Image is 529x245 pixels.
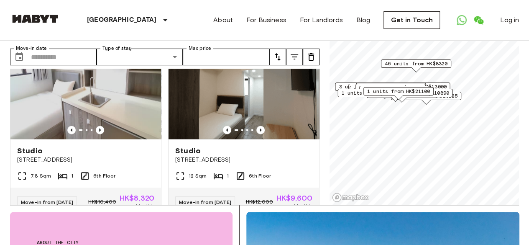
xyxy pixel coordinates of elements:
span: 1 units from HK$11200 [353,86,416,94]
span: 1 units from HK$21100 [367,88,430,95]
span: Monthly [136,202,154,209]
a: For Business [246,15,286,25]
span: Studio [17,146,43,156]
span: HK$12,000 [245,198,273,206]
span: [STREET_ADDRESS] [175,156,312,164]
p: [GEOGRAPHIC_DATA] [87,15,157,25]
button: Previous image [67,126,76,134]
div: Map marker [335,83,450,95]
span: 1 [71,172,73,180]
span: HK$8,320 [120,194,154,202]
a: Open WhatsApp [453,12,470,28]
span: HK$9,600 [276,194,312,202]
span: 3 units from [GEOGRAPHIC_DATA]$13000 [339,83,446,90]
span: HK$10,400 [88,198,116,206]
span: 6th Floor [93,172,115,180]
button: Previous image [223,126,231,134]
a: Mapbox logo [332,193,369,202]
span: 2 units from HK$10170 [360,83,422,91]
span: Move-in from [DATE] [179,199,231,205]
span: 7.8 Sqm [31,172,51,180]
span: 12 Sqm [189,172,207,180]
span: 6th Floor [249,172,271,180]
button: Previous image [256,126,265,134]
a: Open WeChat [470,12,487,28]
span: 46 units from HK$8320 [385,60,447,67]
button: Previous image [96,126,104,134]
div: Map marker [359,86,429,99]
span: [STREET_ADDRESS] [17,156,154,164]
a: Log in [500,15,519,25]
label: Move-in date [16,45,47,52]
label: Max price [189,45,211,52]
button: tune [303,49,319,65]
button: tune [286,49,303,65]
div: Map marker [350,86,420,99]
span: Studio [175,146,201,156]
a: For Landlords [300,15,343,25]
button: tune [269,49,286,65]
label: Type of stay [102,45,132,52]
span: 1 units from [GEOGRAPHIC_DATA]$10890 [341,89,449,97]
span: 1 units from HK$11450 [363,86,426,94]
a: Get in Touch [383,11,440,29]
div: Map marker [355,84,426,97]
a: Marketing picture of unit HK-01-067-028-01Previous imagePrevious imageStudio[STREET_ADDRESS]12 Sq... [168,38,319,217]
div: Map marker [356,83,426,96]
span: Monthly [294,202,312,209]
div: Map marker [363,87,434,100]
span: Move-in from [DATE] [21,199,73,205]
button: Choose date [11,49,28,65]
a: About [213,15,233,25]
a: Marketing picture of unit HK-01-067-036-01Previous imagePrevious imageStudio[STREET_ADDRESS]7.8 S... [10,38,161,217]
span: 1 [227,172,229,180]
span: 1 units from HK$10650 [352,84,415,92]
div: Map marker [381,59,451,72]
span: 1 units from HK$22000 [359,84,422,92]
img: Habyt [10,15,60,23]
img: Marketing picture of unit HK-01-067-028-01 [169,39,319,139]
div: Map marker [337,89,452,102]
img: Marketing picture of unit HK-01-067-036-01 [10,39,161,139]
div: Map marker [348,84,419,97]
a: Blog [356,15,371,25]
